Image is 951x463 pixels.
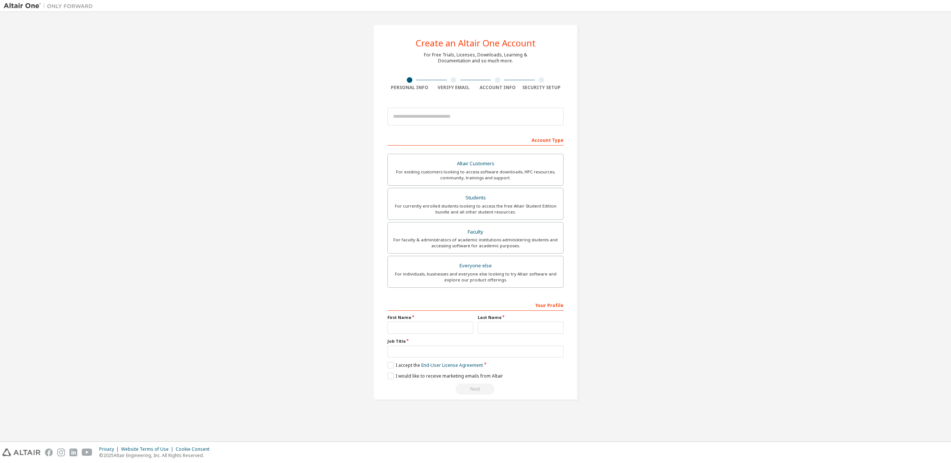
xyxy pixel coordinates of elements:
div: For individuals, businesses and everyone else looking to try Altair software and explore our prod... [392,271,559,283]
div: Your Profile [387,299,564,311]
label: I would like to receive marketing emails from Altair [387,373,503,379]
label: Last Name [478,314,564,320]
img: youtube.svg [82,449,92,456]
img: facebook.svg [45,449,53,456]
div: Security Setup [520,85,564,91]
div: Cookie Consent [176,446,214,452]
div: Personal Info [387,85,432,91]
label: Job Title [387,338,564,344]
div: Account Info [475,85,520,91]
p: © 2025 Altair Engineering, Inc. All Rights Reserved. [99,452,214,459]
div: For currently enrolled students looking to access the free Altair Student Edition bundle and all ... [392,203,559,215]
img: linkedin.svg [69,449,77,456]
div: For faculty & administrators of academic institutions administering students and accessing softwa... [392,237,559,249]
div: For Free Trials, Licenses, Downloads, Learning & Documentation and so much more. [424,52,527,64]
div: Account Type [387,134,564,146]
div: Create an Altair One Account [416,39,536,48]
a: End-User License Agreement [421,362,483,368]
div: Privacy [99,446,121,452]
div: Everyone else [392,261,559,271]
img: instagram.svg [57,449,65,456]
label: I accept the [387,362,483,368]
img: altair_logo.svg [2,449,40,456]
label: First Name [387,314,473,320]
div: Read and acccept EULA to continue [387,384,564,395]
div: Altair Customers [392,159,559,169]
div: Website Terms of Use [121,446,176,452]
img: Altair One [4,2,97,10]
div: For existing customers looking to access software downloads, HPC resources, community, trainings ... [392,169,559,181]
div: Students [392,193,559,203]
div: Faculty [392,227,559,237]
div: Verify Email [432,85,476,91]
